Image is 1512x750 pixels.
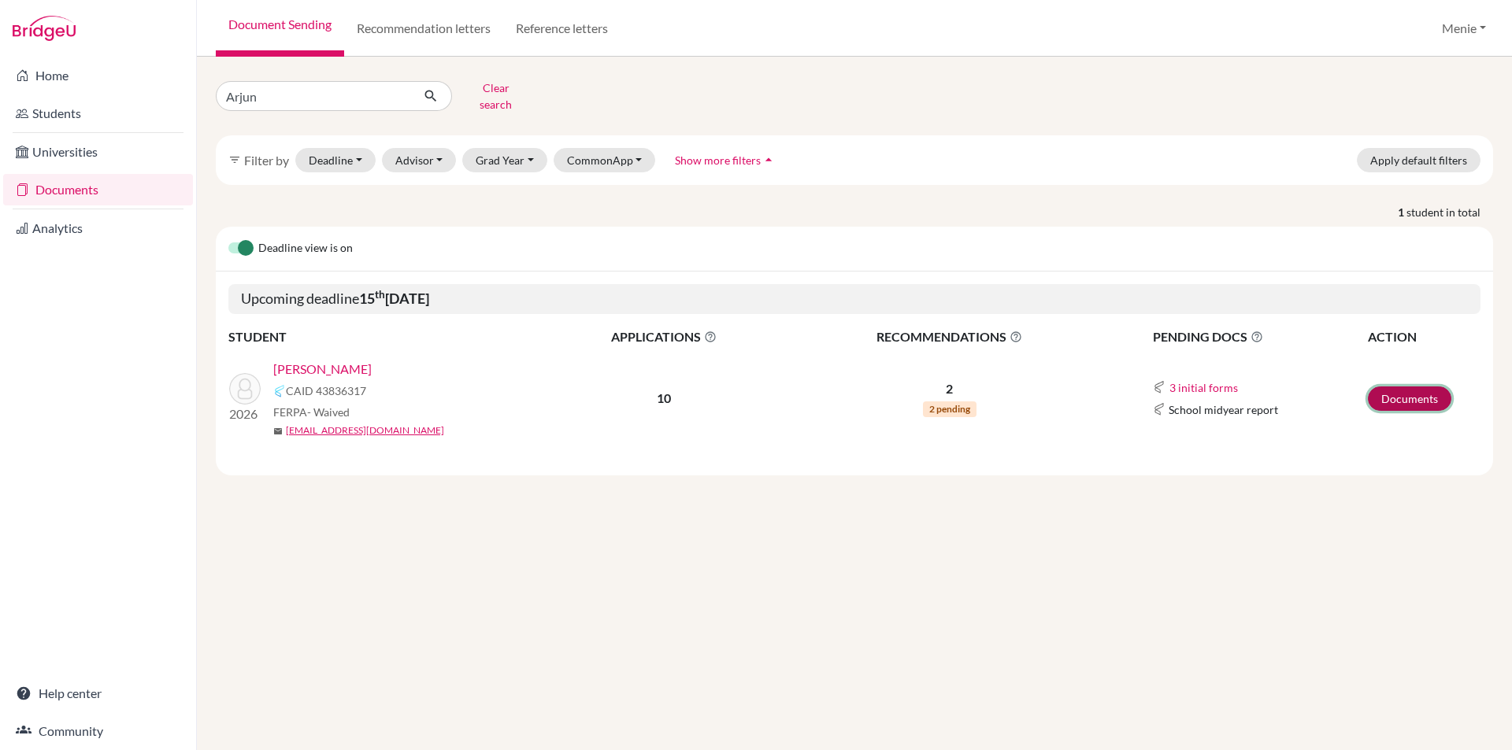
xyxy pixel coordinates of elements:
span: Deadline view is on [258,239,353,258]
span: - Waived [307,405,350,419]
button: CommonApp [554,148,656,172]
button: Grad Year [462,148,547,172]
span: RECOMMENDATIONS [785,327,1114,346]
span: PENDING DOCS [1153,327,1366,346]
th: STUDENT [228,327,543,347]
button: Show more filtersarrow_drop_up [661,148,790,172]
strong: 1 [1398,204,1406,220]
span: Filter by [244,153,289,168]
img: Bridge-U [13,16,76,41]
img: Krishnani, Arjun [229,373,261,405]
button: Deadline [295,148,376,172]
th: ACTION [1367,327,1480,347]
span: mail [273,427,283,436]
img: Common App logo [273,385,286,397]
span: student in total [1406,204,1493,220]
b: 15 [DATE] [359,290,429,307]
p: 2026 [229,405,261,423]
a: Documents [3,174,193,205]
button: Clear search [452,76,539,116]
i: arrow_drop_up [761,152,776,168]
span: FERPA [273,404,350,420]
i: filter_list [228,153,241,166]
b: 10 [657,390,671,405]
a: [PERSON_NAME] [273,360,372,379]
button: Advisor [382,148,457,172]
span: 2 pending [923,401,976,417]
a: Community [3,715,193,747]
img: Common App logo [1153,381,1165,393]
sup: th [375,288,385,301]
a: Documents [1368,386,1451,411]
span: School midyear report [1169,401,1278,418]
a: Help center [3,678,193,709]
a: Students [3,98,193,129]
span: Show more filters [675,153,761,167]
button: Menie [1435,13,1493,43]
a: Analytics [3,212,193,244]
button: Apply default filters [1357,148,1480,172]
span: APPLICATIONS [544,327,784,346]
span: CAID 43836317 [286,382,366,399]
h5: Upcoming deadline [228,284,1480,314]
input: Find student by name... [216,81,411,111]
button: 3 initial forms [1169,379,1239,397]
a: [EMAIL_ADDRESS][DOMAIN_NAME] [286,423,444,438]
p: 2 [785,379,1114,398]
img: Common App logo [1153,403,1165,416]
a: Home [3,60,193,91]
a: Universities [3,136,193,168]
